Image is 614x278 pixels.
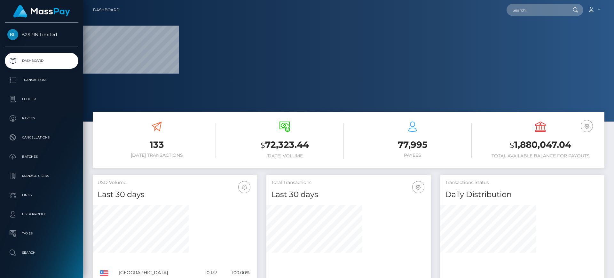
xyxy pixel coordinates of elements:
h3: 133 [98,139,216,151]
h5: USD Volume [98,179,252,186]
a: Search [5,245,78,261]
p: Ledger [7,94,76,104]
a: Manage Users [5,168,78,184]
h4: Last 30 days [271,189,426,200]
a: Payees [5,110,78,126]
h6: [DATE] Transactions [98,153,216,158]
a: Links [5,187,78,203]
h3: 77,995 [353,139,472,151]
a: Dashboard [5,53,78,69]
h6: Payees [353,153,472,158]
h6: Total Available Balance for Payouts [481,153,600,159]
small: $ [261,141,265,150]
p: Cancellations [7,133,76,142]
a: User Profile [5,206,78,222]
p: Links [7,190,76,200]
h3: 72,323.44 [225,139,344,152]
p: Dashboard [7,56,76,66]
a: Ledger [5,91,78,107]
p: Batches [7,152,76,162]
p: User Profile [7,210,76,219]
span: B2SPIN Limited [5,32,78,37]
h5: Transactions Status [445,179,600,186]
a: Cancellations [5,130,78,146]
img: US.png [100,270,108,276]
p: Taxes [7,229,76,238]
h4: Last 30 days [98,189,252,200]
p: Manage Users [7,171,76,181]
a: Taxes [5,226,78,242]
p: Transactions [7,75,76,85]
p: Payees [7,114,76,123]
small: $ [510,141,514,150]
img: B2SPIN Limited [7,29,18,40]
a: Transactions [5,72,78,88]
a: Dashboard [93,3,120,17]
img: MassPay Logo [13,5,70,18]
a: Batches [5,149,78,165]
h3: 1,880,047.04 [481,139,600,152]
h4: Daily Distribution [445,189,600,200]
input: Search... [507,4,567,16]
h6: [DATE] Volume [225,153,344,159]
p: Search [7,248,76,258]
h5: Total Transactions [271,179,426,186]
